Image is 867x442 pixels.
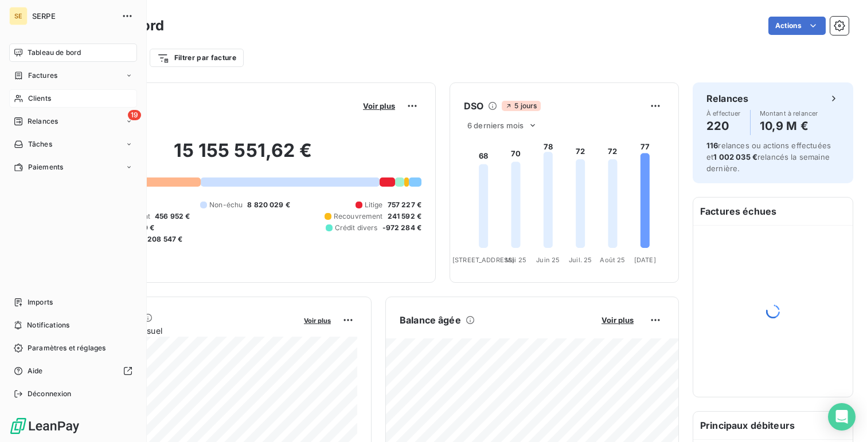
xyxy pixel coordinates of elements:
h6: DSO [464,99,483,113]
span: Factures [28,70,57,81]
tspan: Août 25 [600,256,625,264]
span: 241 592 € [388,211,421,222]
button: Voir plus [360,101,399,111]
span: 8 820 029 € [247,200,290,210]
span: Recouvrement [334,211,383,222]
span: Relances [28,116,58,127]
button: Voir plus [598,315,637,325]
span: Paiements [28,162,63,172]
span: 456 952 € [155,211,190,222]
h4: 220 [706,117,741,135]
span: relances ou actions effectuées et relancés la semaine dernière. [706,141,831,173]
h6: Relances [706,92,748,105]
span: Paramètres et réglages [28,343,106,353]
span: Notifications [27,320,69,330]
span: 757 227 € [388,200,421,210]
span: Litige [365,200,383,210]
div: SE [9,7,28,25]
a: Aide [9,362,137,380]
span: À effectuer [706,110,741,117]
img: Logo LeanPay [9,417,80,435]
tspan: Mai 25 [505,256,526,264]
span: Voir plus [363,101,395,110]
h6: Balance âgée [400,313,461,327]
button: Filtrer par facture [150,49,244,67]
span: 1 002 035 € [713,152,757,161]
span: Déconnexion [28,389,72,399]
span: -972 284 € [382,223,422,233]
tspan: Juil. 25 [569,256,592,264]
span: Tableau de bord [28,48,81,58]
tspan: [DATE] [634,256,656,264]
span: Chiffre d'affaires mensuel [65,325,296,337]
h2: 15 155 551,62 € [65,139,421,173]
tspan: Juin 25 [536,256,560,264]
h6: Factures échues [693,198,853,225]
span: Imports [28,297,53,307]
h6: Principaux débiteurs [693,412,853,439]
span: Tâches [28,139,52,149]
span: Voir plus [304,317,331,325]
div: Open Intercom Messenger [828,403,856,431]
span: 116 [706,141,718,150]
span: 6 derniers mois [467,121,524,130]
span: Montant à relancer [760,110,818,117]
span: Crédit divers [335,223,378,233]
span: Non-échu [209,200,243,210]
span: SERPE [32,11,115,21]
span: Voir plus [602,315,634,325]
span: -208 547 € [144,234,183,244]
button: Voir plus [300,315,334,325]
tspan: [STREET_ADDRESS] [452,256,514,264]
button: Actions [768,17,826,35]
span: Clients [28,93,51,104]
span: Aide [28,366,43,376]
h4: 10,9 M € [760,117,818,135]
span: 19 [128,110,141,120]
span: 5 jours [502,101,540,111]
